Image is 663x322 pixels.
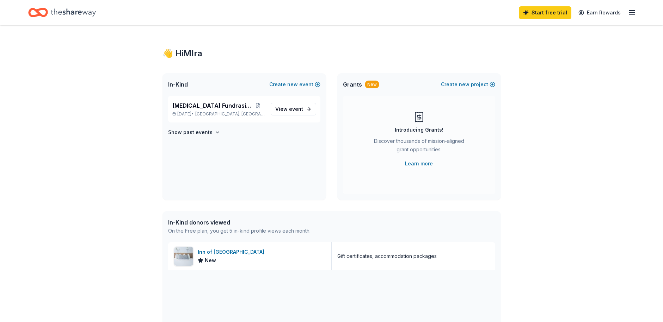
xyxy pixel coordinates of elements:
[459,80,469,89] span: new
[343,80,362,89] span: Grants
[371,137,467,157] div: Discover thousands of mission-aligned grant opportunities.
[28,4,96,21] a: Home
[395,126,443,134] div: Introducing Grants!
[168,227,311,235] div: On the Free plan, you get 5 in-kind profile views each month.
[205,256,216,265] span: New
[271,103,316,115] a: View event
[365,81,379,88] div: New
[168,218,311,227] div: In-Kind donors viewed
[195,111,265,117] span: [GEOGRAPHIC_DATA], [GEOGRAPHIC_DATA]
[574,6,625,19] a: Earn Rewards
[441,80,495,89] button: Createnewproject
[168,128,213,137] h4: Show past events
[174,247,193,266] img: Image for Inn of Cape May
[289,106,303,112] span: event
[269,80,320,89] button: Createnewevent
[198,248,267,256] div: Inn of [GEOGRAPHIC_DATA]
[172,101,251,110] span: [MEDICAL_DATA] Fundrasier
[275,105,303,113] span: View
[519,6,571,19] a: Start free trial
[168,80,188,89] span: In-Kind
[337,252,437,260] div: Gift certificates, accommodation packages
[172,111,265,117] p: [DATE] •
[162,48,501,59] div: 👋 Hi MIra
[287,80,298,89] span: new
[405,159,433,168] a: Learn more
[168,128,220,137] button: Show past events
